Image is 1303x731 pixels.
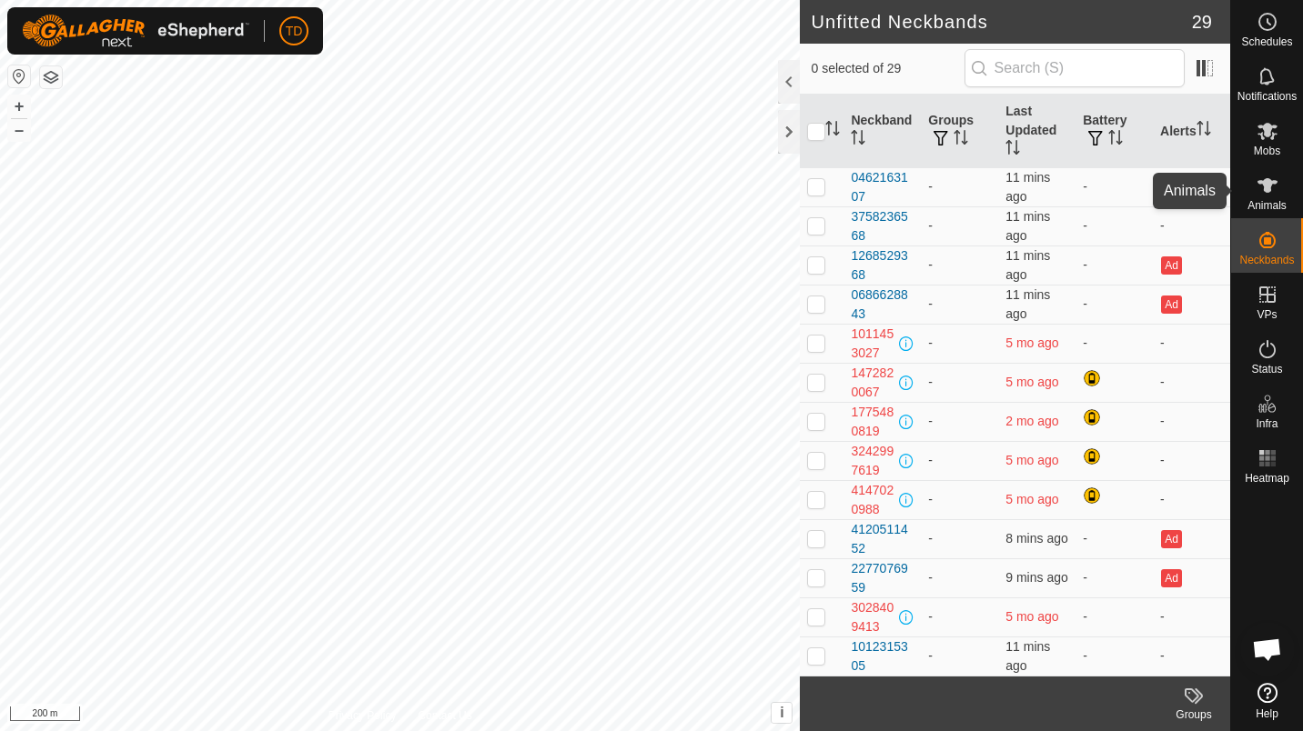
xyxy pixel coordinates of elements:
[921,324,998,363] td: -
[328,707,397,724] a: Privacy Policy
[1161,178,1181,196] button: Ad
[1153,363,1230,402] td: -
[1076,285,1153,324] td: -
[1237,91,1297,102] span: Notifications
[851,559,914,597] div: 2277076959
[780,705,783,720] span: i
[921,480,998,519] td: -
[8,119,30,141] button: –
[921,285,998,324] td: -
[1161,295,1181,314] button: Ad
[921,676,998,715] td: -
[825,124,840,138] p-sorticon: Activate to sort
[921,402,998,441] td: -
[1076,324,1153,363] td: -
[921,363,998,402] td: -
[1076,676,1153,715] td: -
[1256,708,1278,719] span: Help
[8,65,30,87] button: Reset Map
[921,441,998,480] td: -
[1153,441,1230,480] td: -
[418,707,471,724] a: Contact Us
[1239,255,1294,265] span: Neckbands
[1108,133,1123,147] p-sorticon: Activate to sort
[1153,597,1230,636] td: -
[851,442,895,480] div: 3242997619
[921,245,998,285] td: -
[811,59,964,78] span: 0 selected of 29
[965,49,1185,87] input: Search (S)
[1005,492,1058,506] span: 25 Mar 2025, 1:25 pm
[1161,256,1181,275] button: Ad
[921,558,998,597] td: -
[921,519,998,558] td: -
[851,403,895,441] div: 1775480819
[1005,531,1067,546] span: 17 Sept 2025, 11:24 am
[851,364,895,402] div: 1472820067
[1161,569,1181,587] button: Ad
[1231,676,1303,726] a: Help
[954,133,968,147] p-sorticon: Activate to sort
[921,167,998,206] td: -
[1076,206,1153,245] td: -
[843,95,921,168] th: Neckband
[851,246,914,285] div: 1268529368
[1005,248,1050,282] span: 17 Sept 2025, 11:20 am
[1153,206,1230,245] td: -
[1076,245,1153,285] td: -
[921,597,998,636] td: -
[921,206,998,245] td: -
[851,133,865,147] p-sorticon: Activate to sort
[1161,530,1181,548] button: Ad
[851,676,895,715] div: 3754238667
[1157,706,1230,723] div: Groups
[1005,375,1058,389] span: 25 Mar 2025, 1:24 pm
[1076,519,1153,558] td: -
[1153,480,1230,519] td: -
[1197,124,1211,138] p-sorticon: Activate to sort
[1257,309,1277,320] span: VPs
[1005,453,1058,467] span: 25 Mar 2025, 1:25 pm
[40,66,62,88] button: Map Layers
[1153,676,1230,715] td: -
[1005,143,1020,157] p-sorticon: Activate to sort
[851,207,914,245] div: 3758236568
[851,520,914,558] div: 4120511452
[1153,402,1230,441] td: -
[1256,418,1278,429] span: Infra
[1254,145,1280,156] span: Mobs
[811,11,1191,33] h2: Unfitted Neckbands
[22,15,249,47] img: Gallagher Logo
[1005,570,1067,585] span: 17 Sept 2025, 11:23 am
[1005,414,1058,428] span: 19 June 2025, 3:49 pm
[772,703,792,723] button: i
[851,637,914,676] div: 1012315305
[1245,473,1289,484] span: Heatmap
[1251,364,1282,375] span: Status
[851,598,895,636] div: 3028409413
[1241,36,1292,47] span: Schedules
[1005,287,1050,321] span: 17 Sept 2025, 11:20 am
[1240,622,1295,676] div: Open chat
[851,285,914,324] div: 0686628843
[286,22,303,41] span: TD
[1192,8,1212,35] span: 29
[921,636,998,676] td: -
[8,95,30,117] button: +
[1153,95,1230,168] th: Alerts
[1076,558,1153,597] td: -
[1153,324,1230,363] td: -
[851,481,895,519] div: 4147020988
[1247,200,1287,211] span: Animals
[851,325,895,363] div: 1011453027
[1005,170,1050,204] span: 17 Sept 2025, 11:20 am
[1153,636,1230,676] td: -
[1005,335,1058,350] span: 25 Mar 2025, 1:24 pm
[1076,597,1153,636] td: -
[1005,639,1050,673] span: 17 Sept 2025, 11:21 am
[1076,167,1153,206] td: -
[1076,95,1153,168] th: Battery
[1005,209,1050,243] span: 17 Sept 2025, 11:20 am
[851,168,914,206] div: 0462163107
[921,95,998,168] th: Groups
